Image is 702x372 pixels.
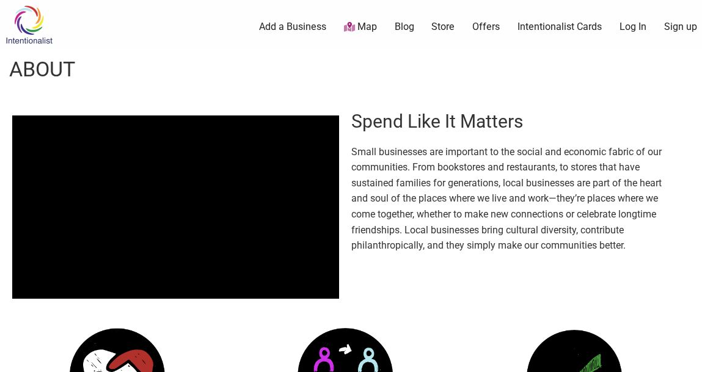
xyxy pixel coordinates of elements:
a: Store [431,20,455,34]
a: Offers [472,20,500,34]
p: Small businesses are important to the social and economic fabric of our communities. From booksto... [351,144,678,253]
a: Blog [395,20,414,34]
a: Add a Business [259,20,326,34]
a: Sign up [664,20,697,34]
h2: Spend Like It Matters [351,109,678,134]
a: Map [344,20,377,34]
h1: About [9,55,75,84]
a: Log In [620,20,646,34]
a: Intentionalist Cards [517,20,602,34]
